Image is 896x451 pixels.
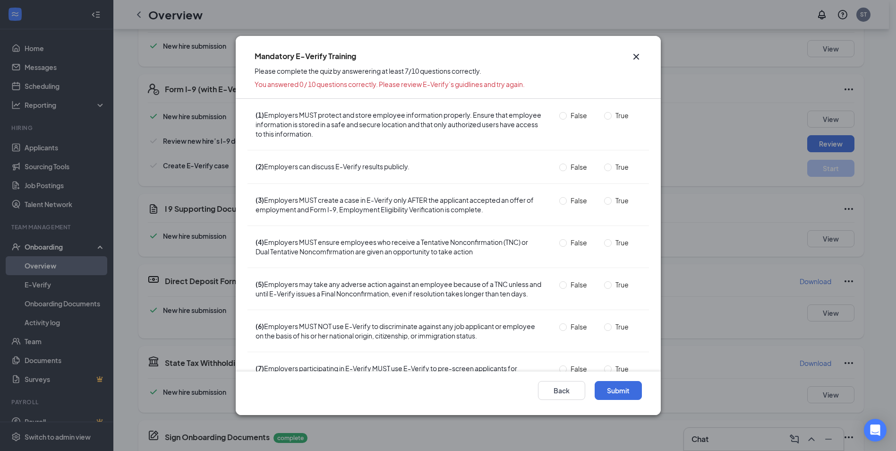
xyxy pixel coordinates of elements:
span: You answered 0 / 10 questions correctly. Please review E-Verify’s guidlines and try again. [255,79,525,89]
span: Employers may take any adverse action against an employee because of a TNC unless and until E-Ver... [255,279,542,298]
span: False [567,195,591,206]
span: Employers MUST NOT use E-Verify to discriminate against any job applicant or employee on the basi... [255,321,542,340]
span: (3) [256,196,264,204]
span: True [612,110,632,121]
span: True [612,195,632,206]
span: Employers MUST ensure employees who receive a Tentative Nonconfirmation (TNC) or Dual Tentative N... [255,237,542,256]
span: False [567,321,591,332]
span: Employers MUST create a case in E-Verify only AFTER the applicant accepted an offer of employment... [255,195,542,214]
span: False [567,279,591,290]
span: Please complete the quiz by answerering at least 7/10 questions correctly. [255,66,525,76]
span: Employers can discuss E-Verify results publicly. [255,162,410,171]
span: (1) [256,111,264,119]
span: (5) [256,280,264,288]
button: Close [631,51,642,62]
span: True [612,162,632,172]
span: (2) [256,162,264,171]
span: True [612,321,632,332]
svg: Cross [631,51,642,62]
span: True [612,237,632,248]
span: False [567,110,591,121]
div: Open Intercom Messenger [864,419,887,442]
span: (4) [256,238,264,246]
span: (6) [256,322,264,330]
span: (7) [256,364,264,373]
span: False [567,237,591,248]
span: False [567,364,591,374]
span: True [612,364,632,374]
span: Employers participating in E-Verify MUST use E-Verify to pre-screen applicants for employment. [255,364,542,382]
span: False [567,162,591,172]
span: Employers MUST protect and store employee information properly. Ensure that employee information ... [255,110,542,139]
h5: Mandatory E-Verify Training [255,51,525,61]
span: True [612,279,632,290]
button: Submit [595,381,642,400]
button: Back [538,381,585,400]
